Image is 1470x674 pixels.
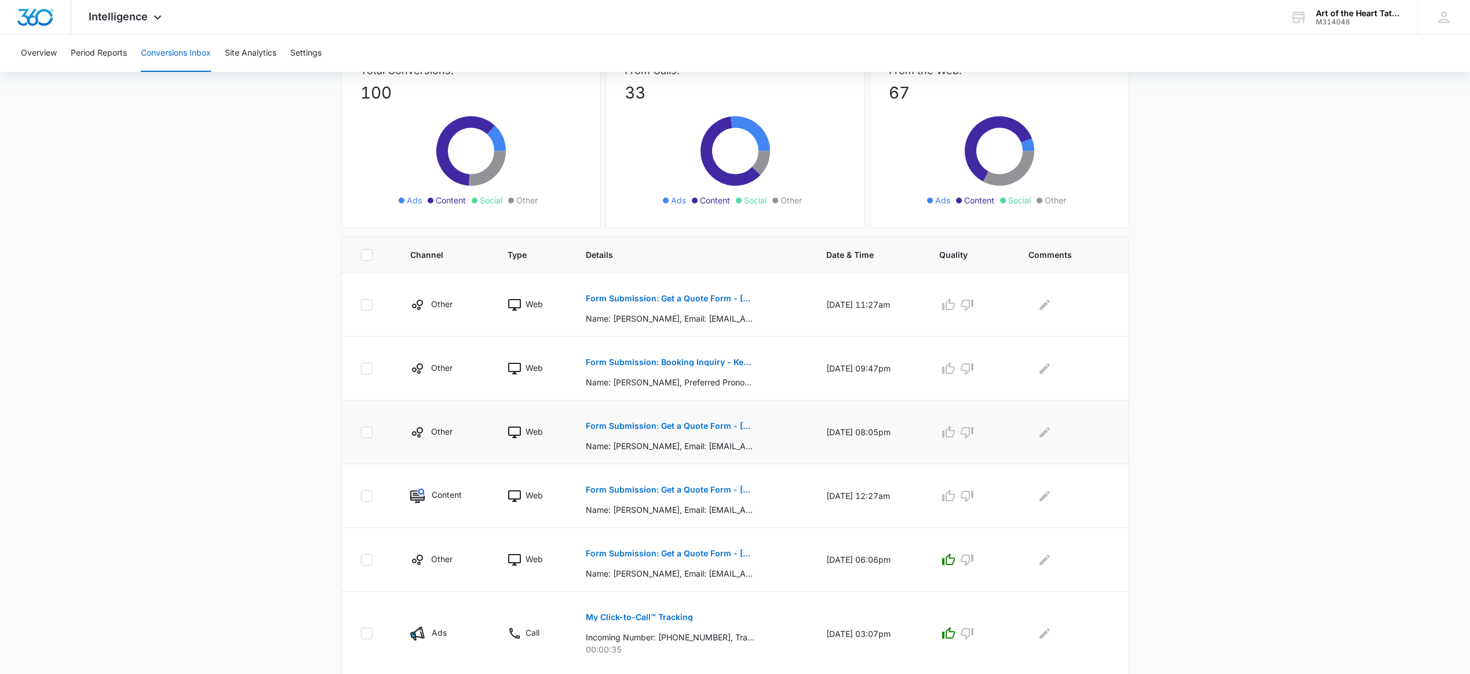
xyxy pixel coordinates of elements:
[431,553,453,565] p: Other
[826,249,895,261] span: Date & Time
[939,249,984,261] span: Quality
[1008,194,1031,206] span: Social
[812,528,925,592] td: [DATE] 06:06pm
[586,358,754,366] p: Form Submission: Booking Inquiry - Keoni
[586,567,754,580] p: Name: [PERSON_NAME], Email: [EMAIL_ADDRESS][DOMAIN_NAME], Phone: [PHONE_NUMBER], How can we help?...
[586,476,754,504] button: Form Submission: Get a Quote Form - [US_STATE] (was previously both)
[1316,18,1400,26] div: account id
[586,613,693,621] p: My Click-to-Call™ Tracking
[586,540,754,567] button: Form Submission: Get a Quote Form - [US_STATE] (was previously both)
[812,337,925,400] td: [DATE] 09:47pm
[410,249,463,261] span: Channel
[225,35,276,72] button: Site Analytics
[586,376,754,388] p: Name: [PERSON_NAME], Preferred Pronouns: null, How would you prefer to be contacted?: Call, Phone...
[586,549,754,558] p: Form Submission: Get a Quote Form - [US_STATE] (was previously both)
[964,194,994,206] span: Content
[586,643,798,655] p: 00:00:35
[141,35,211,72] button: Conversions Inbox
[889,81,1110,105] p: 67
[744,194,767,206] span: Social
[1035,487,1054,505] button: Edit Comments
[1035,551,1054,569] button: Edit Comments
[812,464,925,528] td: [DATE] 12:27am
[436,194,466,206] span: Content
[586,285,754,312] button: Form Submission: Get a Quote Form - [US_STATE] (was previously both)
[508,249,541,261] span: Type
[586,504,754,516] p: Name: [PERSON_NAME], Email: [EMAIL_ADDRESS][DOMAIN_NAME], Phone: [PHONE_NUMBER], How can we help?...
[700,194,730,206] span: Content
[1028,249,1093,261] span: Comments
[812,400,925,464] td: [DATE] 08:05pm
[1035,423,1054,442] button: Edit Comments
[586,312,754,325] p: Name: [PERSON_NAME], Email: [EMAIL_ADDRESS][DOMAIN_NAME], Phone: [PHONE_NUMBER], How can we help?...
[526,626,539,639] p: Call
[89,10,148,23] span: Intelligence
[586,249,782,261] span: Details
[586,631,754,643] p: Incoming Number: [PHONE_NUMBER], Tracking Number: [PHONE_NUMBER], Ring To: [PHONE_NUMBER], Caller...
[586,422,754,430] p: Form Submission: Get a Quote Form - [US_STATE] (was previously both)
[812,273,925,337] td: [DATE] 11:27am
[625,81,846,105] p: 33
[432,489,462,501] p: Content
[586,603,693,631] button: My Click-to-Call™ Tracking
[935,194,950,206] span: Ads
[526,425,543,438] p: Web
[290,35,322,72] button: Settings
[21,35,57,72] button: Overview
[71,35,127,72] button: Period Reports
[586,486,754,494] p: Form Submission: Get a Quote Form - [US_STATE] (was previously both)
[1045,194,1066,206] span: Other
[526,298,543,310] p: Web
[407,194,422,206] span: Ads
[431,425,453,438] p: Other
[586,440,754,452] p: Name: [PERSON_NAME], Email: [EMAIL_ADDRESS][DOMAIN_NAME], Phone: [PHONE_NUMBER], How can we help?...
[586,294,754,303] p: Form Submission: Get a Quote Form - [US_STATE] (was previously both)
[1035,359,1054,378] button: Edit Comments
[586,412,754,440] button: Form Submission: Get a Quote Form - [US_STATE] (was previously both)
[1316,9,1400,18] div: account name
[671,194,686,206] span: Ads
[431,362,453,374] p: Other
[1035,624,1054,643] button: Edit Comments
[360,81,582,105] p: 100
[516,194,538,206] span: Other
[526,362,543,374] p: Web
[526,489,543,501] p: Web
[586,348,754,376] button: Form Submission: Booking Inquiry - Keoni
[1035,296,1054,314] button: Edit Comments
[432,626,447,639] p: Ads
[480,194,502,206] span: Social
[431,298,453,310] p: Other
[526,553,543,565] p: Web
[780,194,802,206] span: Other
